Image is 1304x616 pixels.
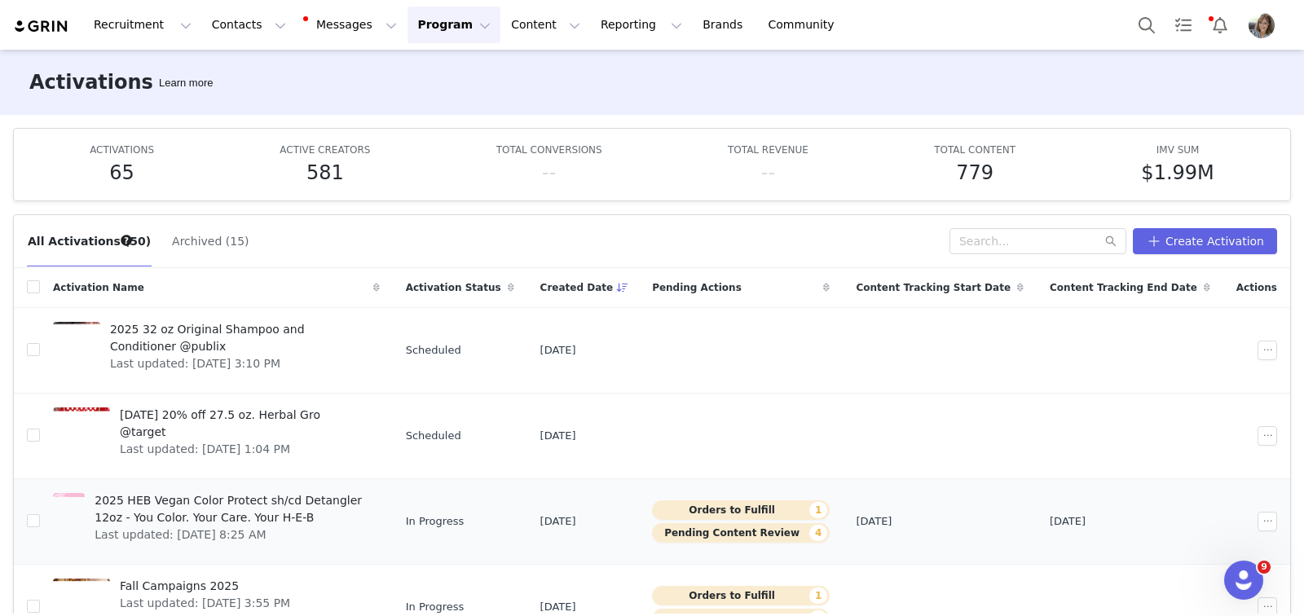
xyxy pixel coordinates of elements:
[156,75,216,91] div: Tooltip anchor
[84,7,201,43] button: Recruitment
[109,158,134,187] h5: 65
[1050,513,1086,530] span: [DATE]
[652,500,830,520] button: Orders to Fulfill1
[1129,7,1165,43] button: Search
[759,7,852,43] a: Community
[90,144,154,156] span: ACTIVATIONS
[1249,12,1275,38] img: 6370deab-0789-4ef5-a3da-95b0dd21590d.jpeg
[540,280,614,295] span: Created Date
[95,492,369,526] span: 2025 HEB Vegan Color Protect sh/cd Detangler 12oz - You Color. Your Care. Your H-E-B
[53,403,380,469] a: [DATE] 20% off 27.5 oz. Herbal Gro @targetLast updated: [DATE] 1:04 PM
[1133,228,1277,254] button: Create Activation
[407,7,500,43] button: Program
[120,595,290,612] span: Last updated: [DATE] 3:55 PM
[652,586,830,605] button: Orders to Fulfill1
[53,318,380,383] a: 2025 32 oz Original Shampoo and Conditioner @publixLast updated: [DATE] 3:10 PM
[110,355,370,372] span: Last updated: [DATE] 3:10 PM
[693,7,757,43] a: Brands
[1165,7,1201,43] a: Tasks
[202,7,296,43] button: Contacts
[406,342,461,359] span: Scheduled
[652,523,830,543] button: Pending Content Review4
[120,578,290,595] span: Fall Campaigns 2025
[119,233,134,248] div: Tooltip anchor
[540,599,576,615] span: [DATE]
[406,513,465,530] span: In Progress
[1224,561,1263,600] iframe: Intercom live chat
[1156,144,1200,156] span: IMV SUM
[95,526,369,543] span: Last updated: [DATE] 8:25 AM
[652,280,742,295] span: Pending Actions
[29,68,153,97] h3: Activations
[53,280,144,295] span: Activation Name
[496,144,602,156] span: TOTAL CONVERSIONS
[501,7,590,43] button: Content
[280,144,370,156] span: ACTIVE CREATORS
[1258,561,1271,574] span: 9
[120,407,370,441] span: [DATE] 20% off 27.5 oz. Herbal Gro @target
[1141,158,1214,187] h5: $1.99M
[306,158,344,187] h5: 581
[53,489,380,554] a: 2025 HEB Vegan Color Protect sh/cd Detangler 12oz - You Color. Your Care. Your H-E-BLast updated:...
[120,441,370,458] span: Last updated: [DATE] 1:04 PM
[406,280,501,295] span: Activation Status
[540,342,576,359] span: [DATE]
[110,321,370,355] span: 2025 32 oz Original Shampoo and Conditioner @publix
[934,144,1015,156] span: TOTAL CONTENT
[542,158,556,187] h5: --
[761,158,775,187] h5: --
[13,19,70,34] img: grin logo
[1105,235,1117,247] i: icon: search
[171,228,249,254] button: Archived (15)
[406,428,461,444] span: Scheduled
[1202,7,1238,43] button: Notifications
[27,228,152,254] button: All Activations (50)
[1239,12,1291,38] button: Profile
[591,7,692,43] button: Reporting
[1050,280,1197,295] span: Content Tracking End Date
[856,280,1011,295] span: Content Tracking Start Date
[406,599,465,615] span: In Progress
[297,7,407,43] button: Messages
[856,513,892,530] span: [DATE]
[1223,271,1290,305] div: Actions
[540,513,576,530] span: [DATE]
[540,428,576,444] span: [DATE]
[956,158,993,187] h5: 779
[728,144,808,156] span: TOTAL REVENUE
[949,228,1126,254] input: Search...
